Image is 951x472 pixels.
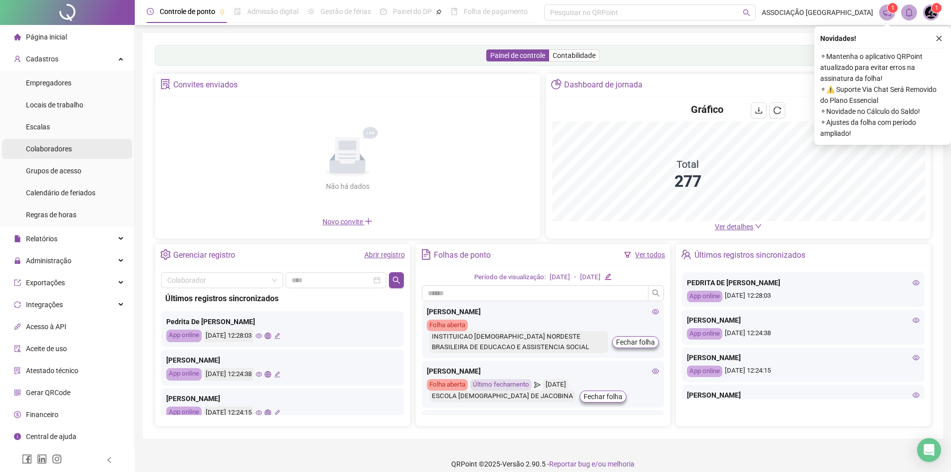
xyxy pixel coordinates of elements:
[687,366,920,377] div: [DATE] 12:24:15
[173,247,235,264] div: Gerenciar registro
[687,315,920,326] div: [PERSON_NAME]
[14,301,21,308] span: sync
[14,345,21,352] span: audit
[322,218,372,226] span: Novo convite
[14,411,21,418] span: dollar
[564,76,642,93] div: Dashboard de jornada
[888,3,898,13] sup: 1
[427,320,468,331] div: Folha aberta
[429,391,576,402] div: ESCOLA [DEMOGRAPHIC_DATA] DE JACOBINA
[687,291,722,302] div: App online
[364,251,405,259] a: Abrir registro
[652,308,659,315] span: eye
[820,33,856,44] span: Novidades !
[434,247,491,264] div: Folhas de ponto
[652,368,659,375] span: eye
[616,337,655,348] span: Fechar folha
[274,333,281,339] span: edit
[427,306,659,317] div: [PERSON_NAME]
[26,323,66,331] span: Acesso à API
[26,367,78,375] span: Atestado técnico
[421,249,431,260] span: file-text
[166,368,202,381] div: App online
[464,7,528,15] span: Folha de pagamento
[14,55,21,62] span: user-add
[691,102,723,116] h4: Gráfico
[265,333,271,339] span: global
[820,84,945,106] span: ⚬ ⚠️ Suporte Via Chat Será Removido do Plano Essencial
[204,368,253,381] div: [DATE] 12:24:38
[160,249,171,260] span: setting
[14,257,21,264] span: lock
[22,454,32,464] span: facebook
[687,328,920,340] div: [DATE] 12:24:38
[502,460,524,468] span: Versão
[762,7,873,18] span: ASSOCIAÇÃO [GEOGRAPHIC_DATA]
[715,223,753,231] span: Ver detalhes
[580,272,601,283] div: [DATE]
[687,390,920,401] div: [PERSON_NAME]
[26,433,76,441] span: Central de ajuda
[52,454,62,464] span: instagram
[820,106,945,117] span: ⚬ Novidade no Cálculo do Saldo!
[26,123,50,131] span: Escalas
[427,366,659,377] div: [PERSON_NAME]
[755,223,762,230] span: down
[687,277,920,288] div: PEDRITA DE [PERSON_NAME]
[160,7,215,15] span: Controle de ponto
[549,460,634,468] span: Reportar bug e/ou melhoria
[380,8,387,15] span: dashboard
[883,8,892,17] span: notification
[26,389,70,397] span: Gerar QRCode
[320,7,371,15] span: Gestão de férias
[308,8,315,15] span: sun
[26,55,58,63] span: Cadastros
[26,257,71,265] span: Administração
[256,371,262,378] span: eye
[173,76,238,93] div: Convites enviados
[14,323,21,330] span: api
[820,117,945,139] span: ⚬ Ajustes da folha com período ampliado!
[234,8,241,15] span: file-done
[891,4,895,11] span: 1
[543,379,569,391] div: [DATE]
[451,8,458,15] span: book
[26,101,83,109] span: Locais de trabalho
[612,336,659,348] button: Fechar folha
[364,217,372,225] span: plus
[26,79,71,87] span: Empregadores
[26,235,57,243] span: Relatórios
[913,317,920,324] span: eye
[550,272,570,283] div: [DATE]
[14,367,21,374] span: solution
[917,438,941,462] div: Open Intercom Messenger
[274,410,281,416] span: edit
[204,330,253,342] div: [DATE] 12:28:03
[392,276,400,284] span: search
[14,279,21,286] span: export
[935,4,939,11] span: 1
[820,51,945,84] span: ⚬ Mantenha o aplicativo QRPoint atualizado para evitar erros na assinatura da folha!
[106,457,113,464] span: left
[302,181,393,192] div: Não há dados
[687,352,920,363] div: [PERSON_NAME]
[166,355,399,366] div: [PERSON_NAME]
[37,454,47,464] span: linkedin
[905,8,914,17] span: bell
[166,330,202,342] div: App online
[687,366,722,377] div: App online
[913,354,920,361] span: eye
[490,51,545,59] span: Painel de controle
[393,7,432,15] span: Painel do DP
[26,211,76,219] span: Regras de horas
[265,410,271,416] span: global
[624,251,631,258] span: filter
[715,223,762,231] a: Ver detalhes down
[605,273,611,280] span: edit
[204,407,253,419] div: [DATE] 12:24:15
[14,235,21,242] span: file
[26,145,72,153] span: Colaboradores
[936,35,943,42] span: close
[256,410,262,416] span: eye
[635,251,665,259] a: Ver todos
